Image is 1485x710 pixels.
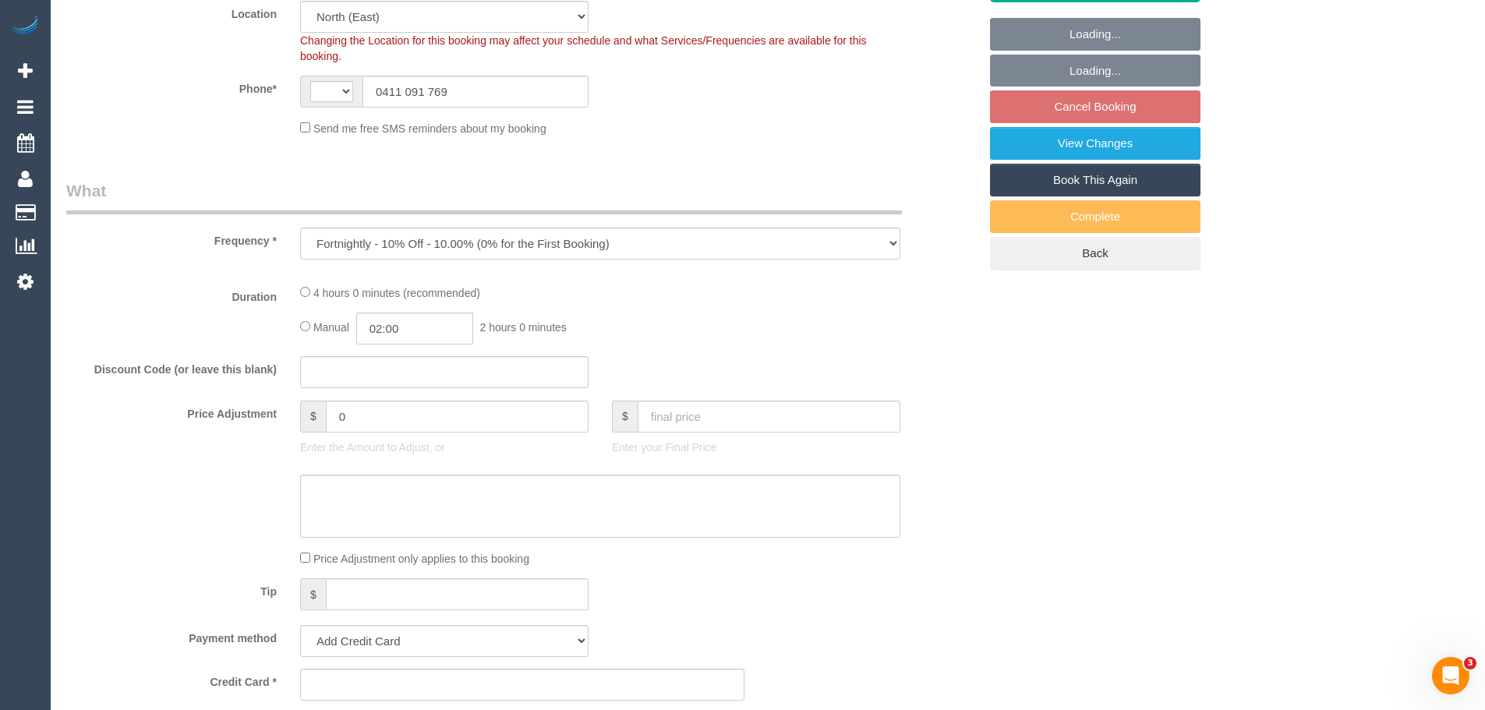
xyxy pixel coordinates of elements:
legend: What [66,179,902,214]
p: Enter the Amount to Adjust, or [300,440,589,455]
span: $ [612,401,638,433]
a: Book This Again [990,164,1200,196]
label: Tip [55,578,288,599]
iframe: Intercom live chat [1432,657,1469,694]
input: final price [638,401,900,433]
a: View Changes [990,127,1200,160]
p: Enter your Final Price [612,440,900,455]
img: Automaid Logo [9,16,41,37]
input: Phone* [362,76,589,108]
label: Phone* [55,76,288,97]
span: Send me free SMS reminders about my booking [313,122,546,135]
span: 4 hours 0 minutes (recommended) [313,287,480,299]
label: Payment method [55,625,288,646]
span: 3 [1464,657,1476,669]
iframe: Secure card payment input frame [313,678,731,692]
label: Frequency * [55,228,288,249]
span: Price Adjustment only applies to this booking [313,553,529,565]
span: $ [300,401,326,433]
label: Credit Card * [55,669,288,690]
span: 2 hours 0 minutes [480,321,567,334]
span: Manual [313,321,349,334]
span: $ [300,578,326,610]
span: Changing the Location for this booking may affect your schedule and what Services/Frequencies are... [300,34,867,62]
label: Price Adjustment [55,401,288,422]
label: Duration [55,284,288,305]
label: Discount Code (or leave this blank) [55,356,288,377]
label: Location [55,1,288,22]
a: Back [990,237,1200,270]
